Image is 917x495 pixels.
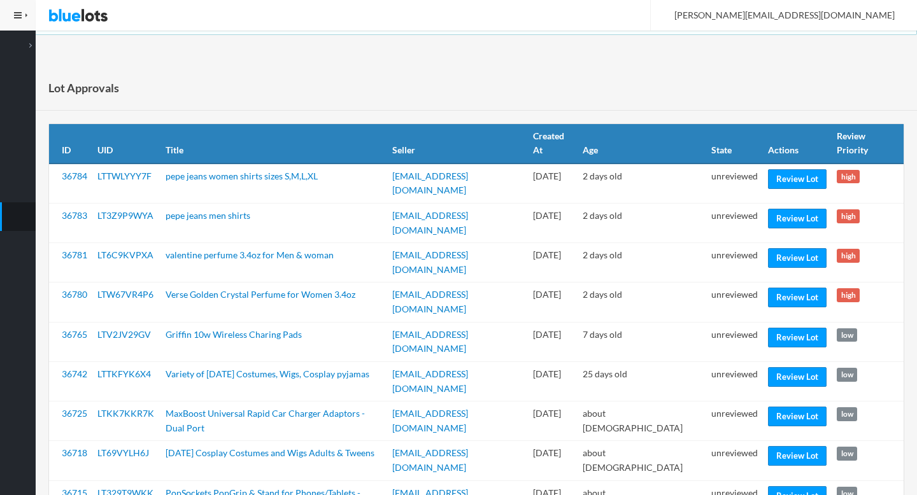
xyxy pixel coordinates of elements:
th: Age [578,124,706,164]
span: high [837,288,860,302]
td: 2 days old [578,164,706,204]
a: 36725 [62,408,87,419]
td: [DATE] [528,204,578,243]
a: LTW67VR4P6 [97,289,153,300]
a: Review Lot [768,367,827,387]
a: Review Lot [768,446,827,466]
span: low [837,328,857,342]
a: [DATE] Cosplay Costumes and Wigs Adults & Tweens [166,447,374,458]
a: 36718 [62,447,87,458]
td: [DATE] [528,401,578,441]
td: 25 days old [578,361,706,401]
td: unreviewed [706,243,763,282]
a: Review Lot [768,248,827,268]
a: valentine perfume 3.4oz for Men & woman [166,249,334,260]
span: low [837,447,857,461]
a: [EMAIL_ADDRESS][DOMAIN_NAME] [392,289,468,314]
td: [DATE] [528,322,578,361]
a: 36783 [62,210,87,221]
td: 2 days old [578,243,706,282]
th: Title [160,124,387,164]
a: pepe jeans men shirts [166,210,250,221]
a: [EMAIL_ADDRESS][DOMAIN_NAME] [392,447,468,473]
th: Created At [528,124,578,164]
th: UID [92,124,160,164]
a: [EMAIL_ADDRESS][DOMAIN_NAME] [392,249,468,275]
td: [DATE] [528,282,578,322]
a: [EMAIL_ADDRESS][DOMAIN_NAME] [392,368,468,394]
span: low [837,368,857,382]
a: 36784 [62,171,87,181]
a: [EMAIL_ADDRESS][DOMAIN_NAME] [392,408,468,433]
th: Review Priority [832,124,904,164]
a: LTTWLYYY7F [97,171,152,181]
a: pepe jeans women shirts sizes S,M,L,XL [166,171,318,181]
a: LT69VYLH6J [97,447,149,458]
a: 36742 [62,368,87,379]
td: unreviewed [706,361,763,401]
td: about [DEMOGRAPHIC_DATA] [578,401,706,441]
a: 36781 [62,249,87,260]
td: 2 days old [578,282,706,322]
a: [EMAIL_ADDRESS][DOMAIN_NAME] [392,329,468,354]
a: Review Lot [768,328,827,347]
a: Review Lot [768,209,827,228]
span: high [837,249,860,263]
td: [DATE] [528,441,578,480]
a: Variety of [DATE] Costumes, Wigs, Cosplay pyjamas [166,368,369,379]
a: Griffin 10w Wireless Charing Pads [166,329,302,340]
a: Review Lot [768,407,827,426]
a: 36765 [62,329,87,340]
td: 2 days old [578,204,706,243]
a: 36780 [62,289,87,300]
td: unreviewed [706,282,763,322]
a: MaxBoost Universal Rapid Car Charger Adaptors - Dual Port [166,408,365,433]
td: [DATE] [528,164,578,204]
th: Actions [763,124,832,164]
td: 7 days old [578,322,706,361]
td: unreviewed [706,164,763,204]
a: LTKK7KKR7K [97,408,154,419]
a: LT6C9KVPXA [97,249,153,260]
span: high [837,209,860,223]
a: [EMAIL_ADDRESS][DOMAIN_NAME] [392,171,468,196]
th: ID [49,124,92,164]
td: [DATE] [528,243,578,282]
th: Seller [387,124,528,164]
th: State [706,124,763,164]
td: [DATE] [528,361,578,401]
span: low [837,407,857,421]
a: LT3Z9P9WYA [97,210,153,221]
a: Verse Golden Crystal Perfume for Women 3.4oz [166,289,355,300]
a: [EMAIL_ADDRESS][DOMAIN_NAME] [392,210,468,235]
td: unreviewed [706,322,763,361]
a: Review Lot [768,288,827,307]
a: LTV2JV29GV [97,329,151,340]
td: unreviewed [706,204,763,243]
h1: Lot Approvals [48,78,119,97]
td: unreviewed [706,441,763,480]
a: Review Lot [768,169,827,189]
td: about [DEMOGRAPHIC_DATA] [578,441,706,480]
span: [PERSON_NAME][EMAIL_ADDRESS][DOMAIN_NAME] [660,10,895,20]
span: high [837,170,860,184]
a: LTTKFYK6X4 [97,368,151,379]
td: unreviewed [706,401,763,441]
